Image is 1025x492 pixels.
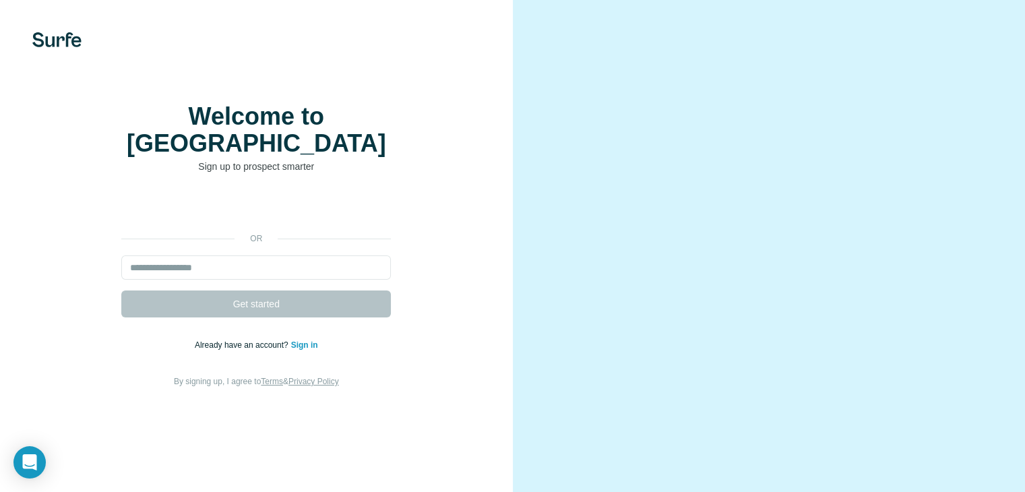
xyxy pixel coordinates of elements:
iframe: Sign in with Google Button [115,193,398,223]
img: Surfe's logo [32,32,82,47]
p: or [235,233,278,245]
span: Already have an account? [195,340,291,350]
a: Terms [261,377,283,386]
a: Privacy Policy [288,377,339,386]
h1: Welcome to [GEOGRAPHIC_DATA] [121,103,391,157]
p: Sign up to prospect smarter [121,160,391,173]
a: Sign in [291,340,318,350]
span: By signing up, I agree to & [174,377,339,386]
div: Open Intercom Messenger [13,446,46,479]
